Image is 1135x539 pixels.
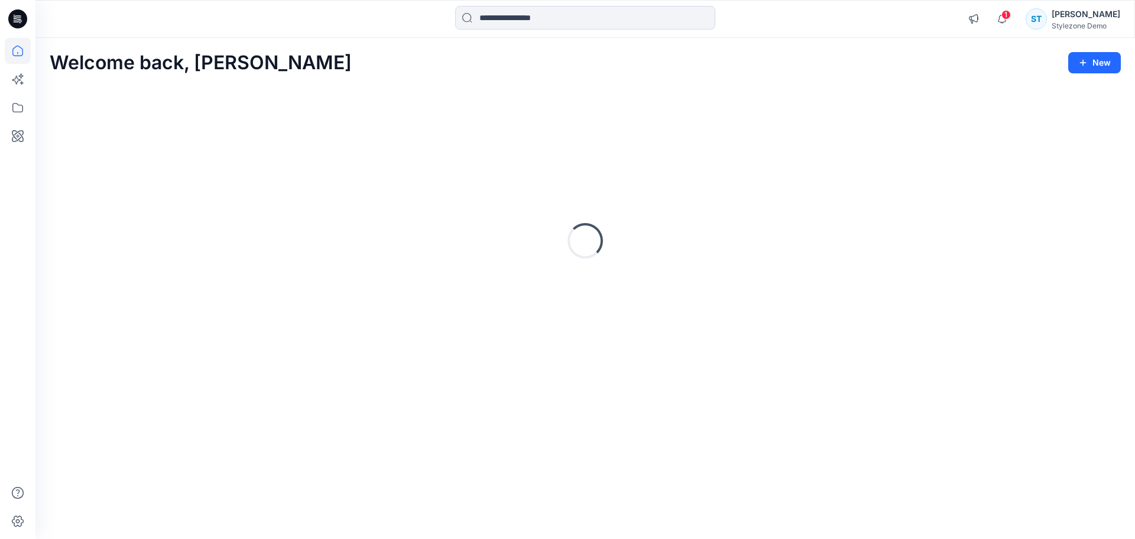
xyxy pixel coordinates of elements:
[1068,52,1121,73] button: New
[1052,7,1120,21] div: [PERSON_NAME]
[1001,10,1011,20] span: 1
[1052,21,1120,30] div: Stylezone Demo
[1026,8,1047,30] div: ST
[50,52,352,74] h2: Welcome back, [PERSON_NAME]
